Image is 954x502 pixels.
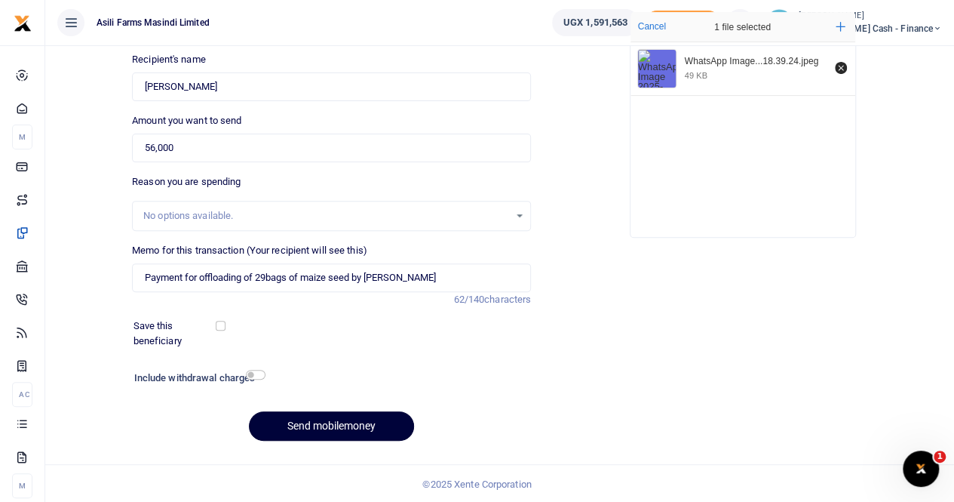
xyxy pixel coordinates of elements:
[133,319,219,348] label: Save this beneficiary
[833,60,849,76] button: Remove file
[799,22,942,35] span: [PERSON_NAME] Cash - Finance
[134,372,259,384] h6: Include withdrawal charges
[249,411,414,441] button: Send mobilemoney
[132,113,241,128] label: Amount you want to send
[12,473,32,498] li: M
[685,56,827,68] div: WhatsApp Image 2025-08-21 at 18.39.24.jpeg
[630,11,856,238] div: File Uploader
[685,70,707,81] div: 49 KB
[799,10,942,23] small: [PERSON_NAME]
[645,11,720,35] li: Toup your wallet
[546,9,645,36] li: Wallet ballance
[633,17,670,36] button: Cancel
[453,294,484,305] span: 62/140
[143,208,509,223] div: No options available.
[132,134,531,162] input: UGX
[14,14,32,32] img: logo-small
[645,11,720,35] span: Add money
[638,50,676,88] img: WhatsApp Image 2025-08-21 at 18.39.24.jpeg
[765,9,793,36] img: profile-user
[90,16,216,29] span: Asili Farms Masindi Limited
[934,451,946,463] span: 1
[903,451,939,487] iframe: Intercom live chat
[765,9,942,36] a: profile-user [PERSON_NAME] [PERSON_NAME] Cash - Finance
[12,125,32,149] li: M
[563,15,627,30] span: UGX 1,591,563
[132,52,206,67] label: Recipient's name
[132,263,531,292] input: Enter extra information
[132,72,531,101] input: Loading name...
[552,9,639,36] a: UGX 1,591,563
[679,12,807,42] div: 1 file selected
[132,174,241,189] label: Reason you are spending
[830,16,851,38] button: Add more files
[12,382,32,407] li: Ac
[484,294,531,305] span: characters
[132,243,367,258] label: Memo for this transaction (Your recipient will see this)
[14,17,32,28] a: logo-small logo-large logo-large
